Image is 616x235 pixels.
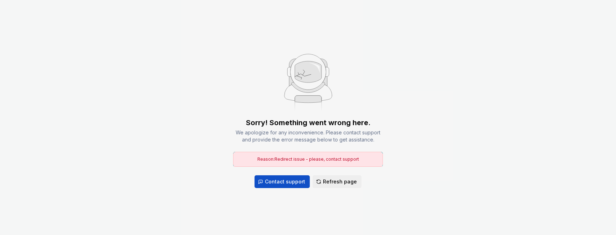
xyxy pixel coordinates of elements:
button: Contact support [255,175,310,188]
div: We apologize for any inconvenience. Please contact support and provide the error message below to... [233,129,383,143]
button: Refresh page [313,175,361,188]
div: Sorry! Something went wrong here. [246,118,370,128]
span: Contact support [265,178,305,185]
span: Reason: Redirect issue - please, contact support [257,156,359,162]
span: Refresh page [323,178,357,185]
